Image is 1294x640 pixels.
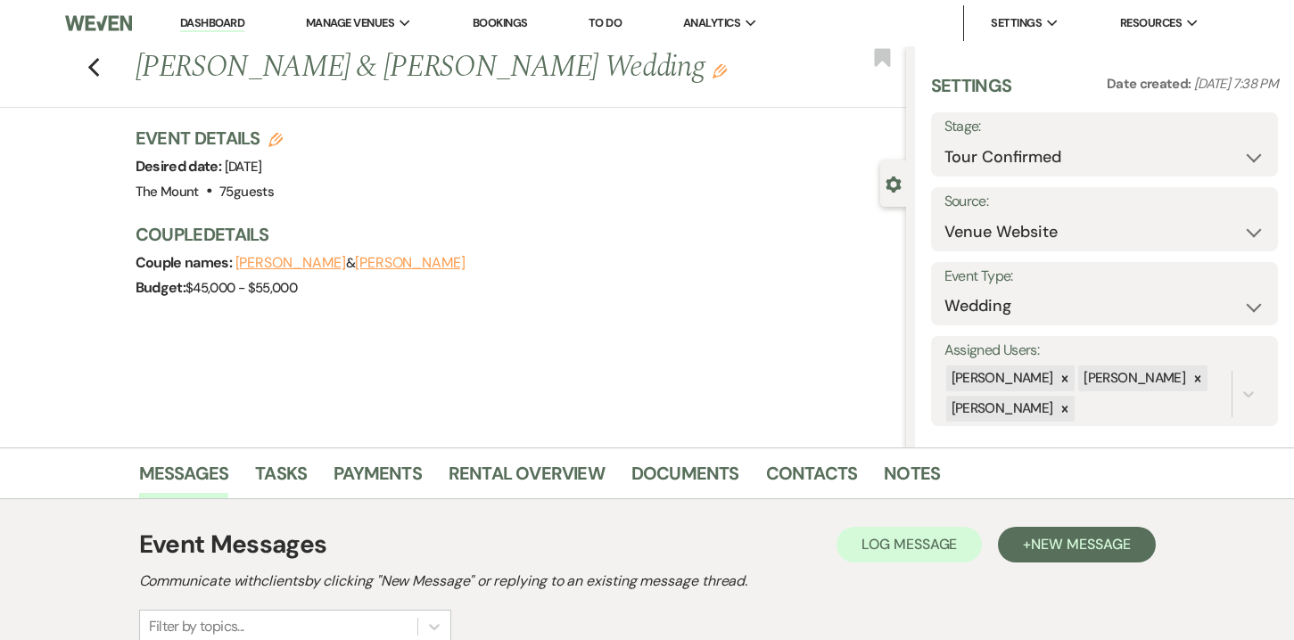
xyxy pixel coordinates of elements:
button: Log Message [837,527,982,562]
label: Source: [944,189,1265,215]
button: +New Message [998,527,1155,562]
label: Event Type: [944,264,1265,290]
a: Tasks [255,459,307,498]
label: Assigned Users: [944,338,1265,364]
span: Resources [1120,14,1182,32]
a: To Do [589,15,622,30]
h1: [PERSON_NAME] & [PERSON_NAME] Wedding [136,46,745,89]
span: New Message [1031,535,1130,554]
div: [PERSON_NAME] [946,365,1056,391]
button: [PERSON_NAME] [355,256,466,270]
button: [PERSON_NAME] [235,256,346,270]
a: Payments [334,459,422,498]
h3: Event Details [136,126,284,151]
span: The Mount [136,183,199,201]
span: Desired date: [136,157,225,176]
a: Notes [884,459,940,498]
h1: Event Messages [139,526,327,563]
span: Log Message [861,535,957,554]
span: [DATE] 7:38 PM [1194,75,1278,93]
img: Weven Logo [65,4,132,42]
span: Date created: [1107,75,1194,93]
a: Documents [631,459,739,498]
a: Dashboard [180,15,244,32]
a: Rental Overview [449,459,605,498]
span: [DATE] [225,158,262,176]
div: [PERSON_NAME] [946,396,1056,422]
h3: Settings [931,73,1012,112]
h2: Communicate with clients by clicking "New Message" or replying to an existing message thread. [139,570,1156,592]
label: Stage: [944,114,1265,140]
button: Edit [713,62,727,78]
div: Filter by topics... [149,616,244,637]
span: & [235,254,466,272]
span: 75 guests [219,183,274,201]
span: Budget: [136,278,186,297]
div: [PERSON_NAME] [1078,365,1188,391]
span: Manage Venues [306,14,394,32]
span: Analytics [683,14,740,32]
span: Settings [991,14,1042,32]
a: Contacts [766,459,858,498]
a: Messages [139,459,229,498]
span: $45,000 - $55,000 [185,279,297,297]
a: Bookings [473,15,528,30]
button: Close lead details [886,175,902,192]
span: Couple names: [136,253,235,272]
h3: Couple Details [136,222,888,247]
